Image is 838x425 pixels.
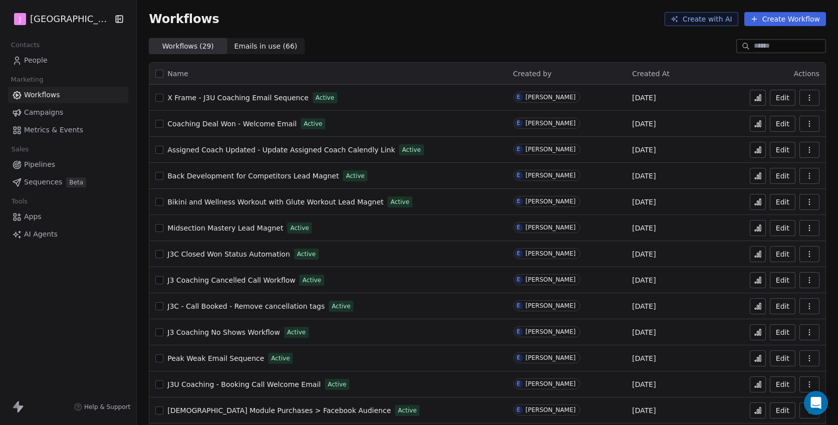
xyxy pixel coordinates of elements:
span: Active [304,119,322,128]
a: Bikini and Wellness Workout with Glute Workout Lead Magnet [167,197,383,207]
a: Assigned Coach Updated - Update Assigned Coach Calendly Link [167,145,395,155]
span: Actions [794,70,819,78]
a: Edit [770,272,795,288]
div: [PERSON_NAME] [526,276,576,283]
a: J3C Closed Won Status Automation [167,249,290,259]
span: [DATE] [632,119,656,129]
button: Edit [770,116,795,132]
a: Pipelines [8,156,128,173]
button: Edit [770,90,795,106]
div: [PERSON_NAME] [526,146,576,153]
button: Edit [770,350,795,366]
div: [PERSON_NAME] [526,302,576,309]
a: J3 Coaching No Shows Workflow [167,327,280,337]
a: [DEMOGRAPHIC_DATA] Module Purchases > Facebook Audience [167,405,391,415]
div: [PERSON_NAME] [526,172,576,179]
span: Coaching Deal Won - Welcome Email [167,120,297,128]
span: J [19,14,21,24]
div: E [517,93,520,101]
span: Active [297,250,316,259]
div: E [517,328,520,336]
span: Created by [513,70,552,78]
a: People [8,52,128,69]
span: Metrics & Events [24,125,83,135]
div: E [517,276,520,284]
span: Tools [7,194,32,209]
button: J[GEOGRAPHIC_DATA] [12,11,108,28]
span: Campaigns [24,107,63,118]
span: X Frame - J3U Coaching Email Sequence [167,94,308,102]
div: [PERSON_NAME] [526,94,576,101]
button: Create with AI [665,12,738,26]
a: SequencesBeta [8,174,128,190]
span: AI Agents [24,229,58,240]
div: [PERSON_NAME] [526,120,576,127]
button: Edit [770,168,795,184]
span: Bikini and Wellness Workout with Glute Workout Lead Magnet [167,198,383,206]
span: Active [390,197,409,206]
span: Emails in use ( 66 ) [234,41,297,52]
span: [DATE] [632,405,656,415]
a: Workflows [8,87,128,103]
span: [DEMOGRAPHIC_DATA] Module Purchases > Facebook Audience [167,406,391,414]
div: E [517,119,520,127]
button: Edit [770,376,795,392]
div: E [517,406,520,414]
button: Edit [770,324,795,340]
span: Name [167,69,188,79]
button: Edit [770,220,795,236]
a: X Frame - J3U Coaching Email Sequence [167,93,308,103]
div: E [517,380,520,388]
span: Assigned Coach Updated - Update Assigned Coach Calendly Link [167,146,395,154]
button: Create Workflow [744,12,826,26]
span: Contacts [7,38,44,53]
span: [DATE] [632,145,656,155]
div: E [517,224,520,232]
div: [PERSON_NAME] [526,198,576,205]
div: [PERSON_NAME] [526,250,576,257]
a: J3C - Call Booked - Remove cancellation tags [167,301,325,311]
div: E [517,197,520,205]
a: Campaigns [8,104,128,121]
span: [DATE] [632,275,656,285]
div: E [517,171,520,179]
span: [DATE] [632,197,656,207]
span: Help & Support [84,403,130,411]
a: Edit [770,298,795,314]
span: Marketing [7,72,48,87]
div: [PERSON_NAME] [526,406,576,413]
span: Active [402,145,421,154]
span: Sequences [24,177,62,187]
span: Active [346,171,364,180]
div: E [517,145,520,153]
span: J3 Coaching Cancelled Call Workflow [167,276,295,284]
span: [DATE] [632,301,656,311]
a: Edit [770,194,795,210]
span: [GEOGRAPHIC_DATA] [30,13,112,26]
a: Edit [770,246,795,262]
span: Active [398,406,416,415]
div: [PERSON_NAME] [526,224,576,231]
span: Peak Weak Email Sequence [167,354,264,362]
span: Apps [24,211,42,222]
span: J3C - Call Booked - Remove cancellation tags [167,302,325,310]
span: People [24,55,48,66]
div: Open Intercom Messenger [804,391,828,415]
span: [DATE] [632,379,656,389]
span: Midsection Mastery Lead Magnet [167,224,283,232]
span: [DATE] [632,223,656,233]
a: Peak Weak Email Sequence [167,353,264,363]
span: J3 Coaching No Shows Workflow [167,328,280,336]
a: Apps [8,208,128,225]
span: [DATE] [632,249,656,259]
span: Beta [66,177,86,187]
span: Back Development for Competitors Lead Magnet [167,172,339,180]
a: AI Agents [8,226,128,243]
a: J3U Coaching - Booking Call Welcome Email [167,379,321,389]
div: [PERSON_NAME] [526,354,576,361]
